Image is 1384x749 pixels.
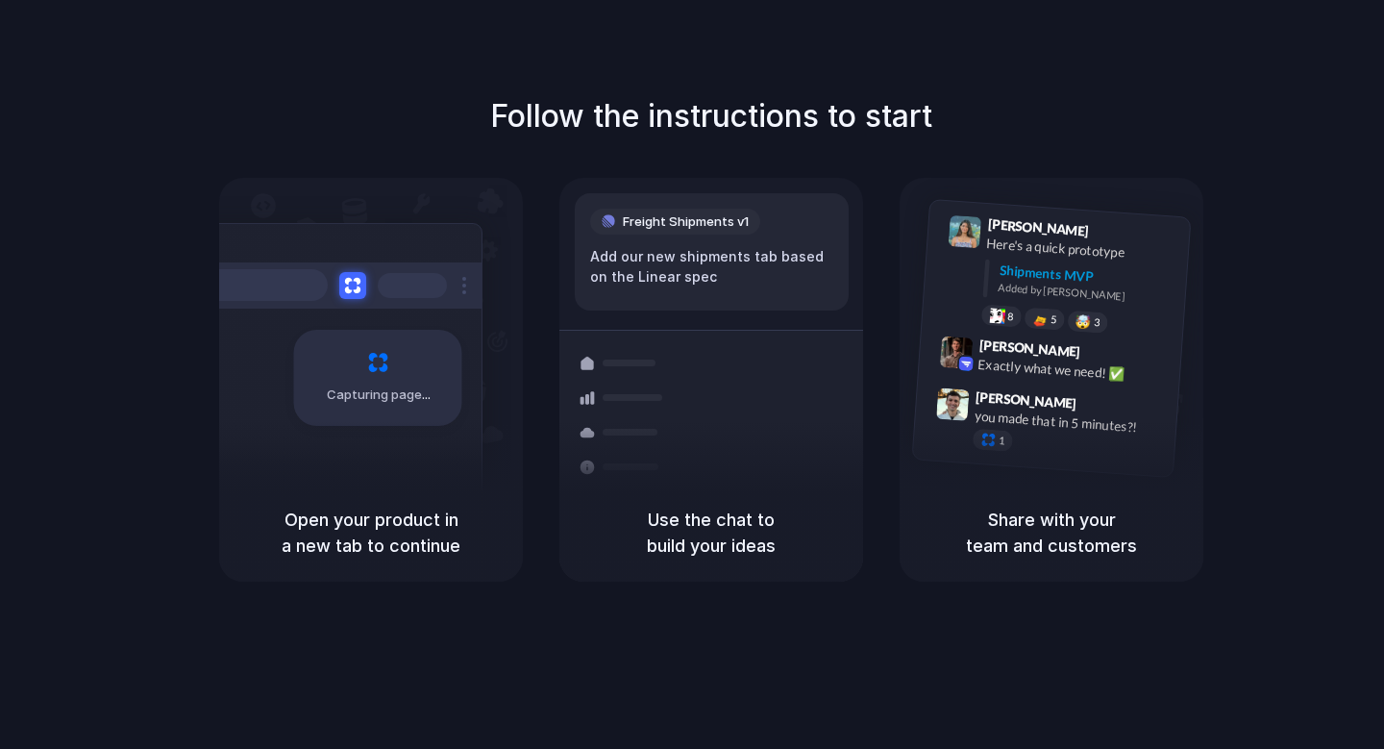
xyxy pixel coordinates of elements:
h5: Use the chat to build your ideas [582,507,840,559]
span: 5 [1050,313,1057,324]
div: you made that in 5 minutes?! [974,406,1166,438]
span: 9:41 AM [1095,222,1134,245]
span: [PERSON_NAME] [978,334,1080,362]
div: Add our new shipments tab based on the Linear spec [590,246,833,287]
span: 3 [1094,316,1100,327]
span: [PERSON_NAME] [987,213,1089,241]
div: 🤯 [1075,314,1092,329]
h1: Follow the instructions to start [490,93,932,139]
span: 9:47 AM [1082,395,1122,418]
div: Here's a quick prototype [986,233,1178,265]
span: 1 [999,435,1005,445]
div: Added by [PERSON_NAME] [998,279,1174,307]
div: Exactly what we need! ✅ [977,354,1170,387]
span: [PERSON_NAME] [976,386,1077,413]
h5: Share with your team and customers [923,507,1180,559]
div: Shipments MVP [999,260,1176,291]
span: 9:42 AM [1086,343,1125,366]
span: Freight Shipments v1 [623,212,749,232]
span: 8 [1007,311,1014,321]
span: Capturing page [327,386,433,405]
h5: Open your product in a new tab to continue [242,507,500,559]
